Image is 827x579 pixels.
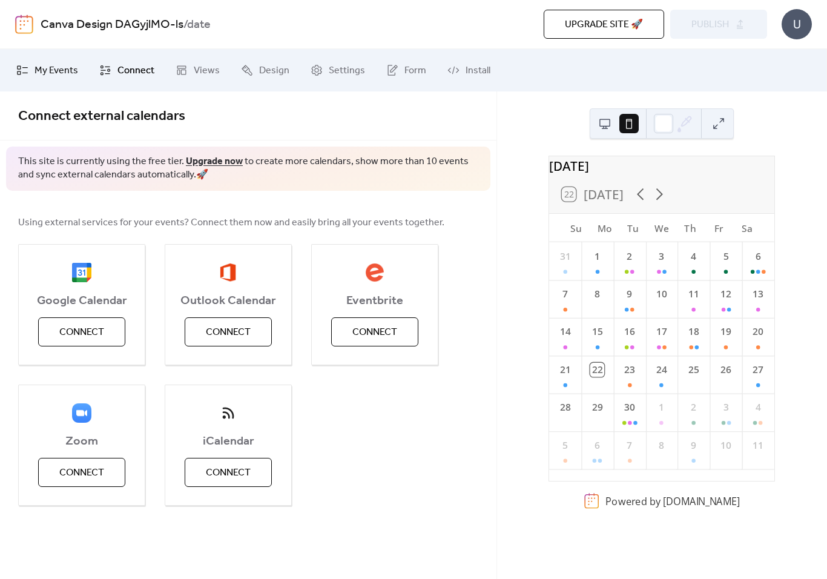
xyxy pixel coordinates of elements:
[219,403,238,423] img: ical
[590,400,604,414] div: 29
[18,216,444,230] span: Using external services for your events? Connect them now and easily bring all your events together.
[687,363,701,377] div: 25
[590,363,604,377] div: 22
[194,64,220,78] span: Views
[117,64,154,78] span: Connect
[655,363,669,377] div: 24
[687,438,701,452] div: 9
[352,325,397,340] span: Connect
[622,363,636,377] div: 23
[751,287,765,301] div: 13
[38,317,125,346] button: Connect
[329,64,365,78] span: Settings
[186,152,243,171] a: Upgrade now
[562,214,590,242] div: Su
[655,438,669,452] div: 8
[206,466,251,480] span: Connect
[622,325,636,339] div: 16
[466,64,490,78] span: Install
[751,250,765,263] div: 6
[41,13,183,36] a: Canva Design DAGyjlMO-ls
[655,400,669,414] div: 1
[648,214,676,242] div: We
[35,64,78,78] span: My Events
[166,54,229,87] a: Views
[719,287,733,301] div: 12
[719,325,733,339] div: 19
[90,54,163,87] a: Connect
[663,494,740,508] a: [DOMAIN_NAME]
[705,214,733,242] div: Fr
[590,214,619,242] div: Mo
[7,54,87,87] a: My Events
[301,54,374,87] a: Settings
[605,494,740,508] div: Powered by
[655,325,669,339] div: 17
[72,403,91,423] img: zoom
[719,250,733,263] div: 5
[549,156,774,175] div: [DATE]
[377,54,435,87] a: Form
[558,363,572,377] div: 21
[544,10,664,39] button: Upgrade site 🚀
[558,400,572,414] div: 28
[751,325,765,339] div: 20
[19,294,145,308] span: Google Calendar
[18,103,185,130] span: Connect external calendars
[687,325,701,339] div: 18
[312,294,438,308] span: Eventbrite
[259,64,289,78] span: Design
[72,263,91,282] img: google
[622,400,636,414] div: 30
[438,54,499,87] a: Install
[619,214,648,242] div: Tu
[719,400,733,414] div: 3
[558,325,572,339] div: 14
[565,18,643,32] span: Upgrade site 🚀
[558,250,572,263] div: 31
[185,317,272,346] button: Connect
[220,263,236,282] img: outlook
[687,287,701,301] div: 11
[404,64,426,78] span: Form
[18,155,478,182] span: This site is currently using the free tier. to create more calendars, show more than 10 events an...
[733,214,762,242] div: Sa
[558,438,572,452] div: 5
[655,250,669,263] div: 3
[751,363,765,377] div: 27
[655,287,669,301] div: 10
[719,363,733,377] div: 26
[782,9,812,39] div: U
[165,434,291,449] span: iCalendar
[622,287,636,301] div: 9
[232,54,298,87] a: Design
[590,250,604,263] div: 1
[185,458,272,487] button: Connect
[165,294,291,308] span: Outlook Calendar
[187,13,211,36] b: date
[751,438,765,452] div: 11
[206,325,251,340] span: Connect
[622,250,636,263] div: 2
[622,438,636,452] div: 7
[590,325,604,339] div: 15
[19,434,145,449] span: Zoom
[38,458,125,487] button: Connect
[365,263,384,282] img: eventbrite
[59,325,104,340] span: Connect
[719,438,733,452] div: 10
[331,317,418,346] button: Connect
[676,214,705,242] div: Th
[59,466,104,480] span: Connect
[558,287,572,301] div: 7
[15,15,33,34] img: logo
[590,438,604,452] div: 6
[183,13,187,36] b: /
[751,400,765,414] div: 4
[590,287,604,301] div: 8
[687,400,701,414] div: 2
[687,250,701,263] div: 4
